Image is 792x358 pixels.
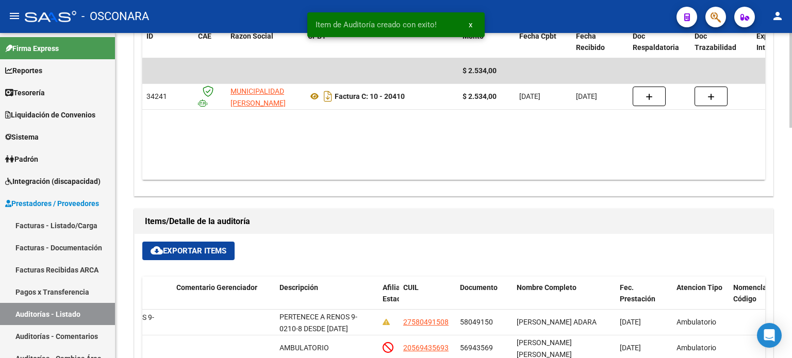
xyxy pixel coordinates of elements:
[5,87,45,98] span: Tesorería
[729,277,786,322] datatable-header-cell: Nomenclador Código
[633,32,679,52] span: Doc Respaldatoria
[399,277,456,322] datatable-header-cell: CUIL
[517,318,597,326] span: [PERSON_NAME] ADARA
[5,131,39,143] span: Sistema
[142,25,194,59] datatable-header-cell: ID
[8,10,21,22] mat-icon: menu
[519,92,540,100] span: [DATE]
[517,283,576,292] span: Nombre Completo
[335,92,405,100] strong: Factura C: 10 - 20410
[515,25,572,59] datatable-header-cell: Fecha Cpbt
[5,176,101,187] span: Integración (discapacidad)
[151,244,163,257] mat-icon: cloud_download
[513,277,616,322] datatable-header-cell: Nombre Completo
[142,242,235,260] button: Exportar Items
[279,344,329,352] span: AMBULATORIO
[576,92,597,100] span: [DATE]
[172,277,275,322] datatable-header-cell: Comentario Gerenciador
[519,32,556,40] span: Fecha Cpbt
[5,154,38,165] span: Padrón
[226,25,304,59] datatable-header-cell: Razon Social
[316,20,437,30] span: Item de Auditoría creado con exito!
[676,283,722,292] span: Atencion Tipo
[5,65,42,76] span: Reportes
[403,318,449,326] span: 27580491508
[460,15,481,34] button: x
[403,283,419,292] span: CUIL
[321,88,335,105] i: Descargar documento
[460,283,498,292] span: Documento
[81,5,149,28] span: - OSCONARA
[403,344,449,352] span: 20569435693
[275,277,378,322] datatable-header-cell: Descripción
[676,318,716,326] span: Ambulatorio
[176,283,257,292] span: Comentario Gerenciador
[146,32,153,40] span: ID
[279,313,371,356] span: PERTENECE A RENOS 9-0210-8 DESDE [DATE] RESOLUCION 1/2025 FC 10-20410
[378,277,399,322] datatable-header-cell: Afiliado Estado
[757,323,782,348] div: Open Intercom Messenger
[756,32,780,52] span: Expte. Interno
[456,277,513,322] datatable-header-cell: Documento
[194,25,226,59] datatable-header-cell: CAE
[620,318,641,326] span: [DATE]
[230,87,300,119] span: MUNICIPALIDAD [PERSON_NAME][GEOGRAPHIC_DATA]
[5,109,95,121] span: Liquidación de Convenios
[620,344,641,352] span: [DATE]
[460,344,493,352] span: 56943569
[5,198,99,209] span: Prestadores / Proveedores
[620,283,655,303] span: Fec. Prestación
[572,25,629,59] datatable-header-cell: Fecha Recibido
[146,92,167,100] span: 34241
[463,92,497,100] strong: $ 2.534,00
[695,32,736,52] span: Doc Trazabilidad
[676,344,716,352] span: Ambulatorio
[383,283,408,303] span: Afiliado Estado
[752,25,788,59] datatable-header-cell: Expte. Interno
[463,66,497,75] span: $ 2.534,00
[460,318,493,326] span: 58049150
[151,246,226,255] span: Exportar Items
[733,283,778,303] span: Nomenclador Código
[629,25,690,59] datatable-header-cell: Doc Respaldatoria
[672,277,729,322] datatable-header-cell: Atencion Tipo
[279,283,318,292] span: Descripción
[198,32,211,40] span: CAE
[690,25,752,59] datatable-header-cell: Doc Trazabilidad
[771,10,784,22] mat-icon: person
[576,32,605,52] span: Fecha Recibido
[616,277,672,322] datatable-header-cell: Fec. Prestación
[230,32,273,40] span: Razon Social
[469,20,472,29] span: x
[5,43,59,54] span: Firma Express
[145,213,763,230] h1: Items/Detalle de la auditoría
